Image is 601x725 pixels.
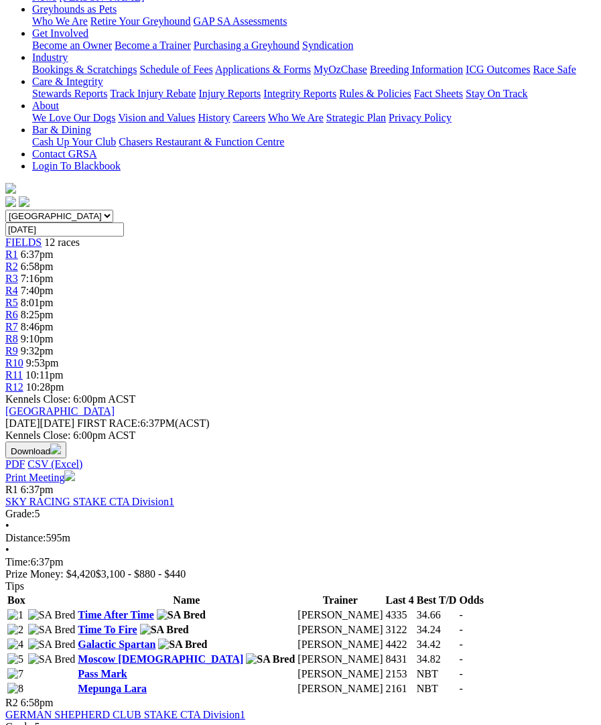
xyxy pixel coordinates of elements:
a: Galactic Spartan [78,639,155,650]
a: Chasers Restaurant & Function Centre [119,136,284,147]
a: Moscow [DEMOGRAPHIC_DATA] [78,653,243,665]
a: Become an Owner [32,40,112,51]
span: R5 [5,297,18,308]
div: Industry [32,64,596,76]
td: 34.66 [416,608,458,622]
span: R12 [5,381,23,393]
div: Care & Integrity [32,88,596,100]
a: R11 [5,369,23,381]
a: GAP SA Assessments [194,15,287,27]
td: 34.42 [416,638,458,651]
div: 5 [5,508,596,520]
td: [PERSON_NAME] [297,638,383,651]
th: Name [77,594,295,607]
img: logo-grsa-white.png [5,183,16,194]
img: SA Bred [28,609,76,621]
a: Breeding Information [370,64,463,75]
a: Careers [232,112,265,123]
div: Prize Money: $4,420 [5,568,596,580]
span: R2 [5,261,18,272]
span: 8:25pm [21,309,54,320]
a: R7 [5,321,18,332]
img: SA Bred [28,624,76,636]
img: 2 [7,624,23,636]
img: 8 [7,683,23,695]
span: R4 [5,285,18,296]
th: Trainer [297,594,383,607]
a: Applications & Forms [215,64,311,75]
a: Login To Blackbook [32,160,121,172]
a: Syndication [302,40,353,51]
span: - [459,639,462,650]
a: R3 [5,273,18,284]
span: - [459,668,462,679]
span: - [459,683,462,694]
td: 2161 [385,682,414,696]
img: 1 [7,609,23,621]
a: Who We Are [32,15,88,27]
span: 7:40pm [21,285,54,296]
td: NBT [416,682,458,696]
a: PDF [5,458,25,470]
a: Pass Mark [78,668,127,679]
span: [DATE] [5,417,74,429]
span: Time: [5,556,31,568]
a: Vision and Values [118,112,195,123]
td: 3122 [385,623,414,637]
a: Time After Time [78,609,153,620]
span: R10 [5,357,23,369]
a: Privacy Policy [389,112,452,123]
a: ICG Outcomes [466,64,530,75]
a: R6 [5,309,18,320]
div: About [32,112,596,124]
span: • [5,520,9,531]
a: We Love Our Dogs [32,112,115,123]
span: 9:10pm [21,333,54,344]
span: 6:37PM(ACST) [77,417,210,429]
input: Select date [5,222,124,237]
a: Get Involved [32,27,88,39]
td: 34.24 [416,623,458,637]
span: 7:16pm [21,273,54,284]
a: Become a Trainer [115,40,191,51]
a: Print Meeting [5,472,75,483]
div: Get Involved [32,40,596,52]
div: Greyhounds as Pets [32,15,596,27]
span: - [459,624,462,635]
td: 4422 [385,638,414,651]
a: History [198,112,230,123]
a: Bookings & Scratchings [32,64,137,75]
span: [DATE] [5,417,40,429]
span: Distance: [5,532,46,543]
img: SA Bred [158,639,207,651]
td: NBT [416,667,458,681]
td: 4335 [385,608,414,622]
span: R2 [5,697,18,708]
span: 10:28pm [26,381,64,393]
a: [GEOGRAPHIC_DATA] [5,405,115,417]
span: Tips [5,580,24,592]
div: 595m [5,532,596,544]
img: SA Bred [28,639,76,651]
a: Who We Are [268,112,324,123]
img: printer.svg [64,470,75,481]
button: Download [5,442,66,458]
a: Mepunga Lara [78,683,147,694]
a: Strategic Plan [326,112,386,123]
div: Download [5,458,596,470]
a: Integrity Reports [263,88,336,99]
span: 12 races [44,237,80,248]
img: SA Bred [28,653,76,665]
a: CSV (Excel) [27,458,82,470]
a: Injury Reports [198,88,261,99]
a: FIELDS [5,237,42,248]
span: - [459,609,462,620]
a: R9 [5,345,18,356]
span: 9:53pm [26,357,59,369]
a: Contact GRSA [32,148,96,159]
